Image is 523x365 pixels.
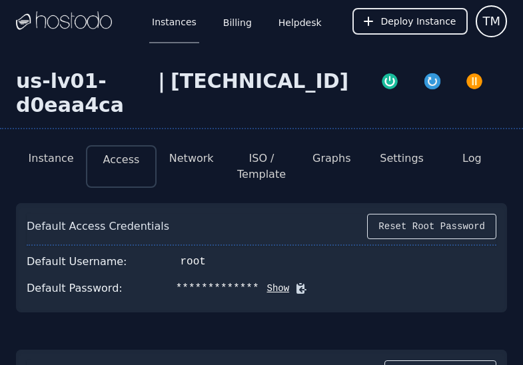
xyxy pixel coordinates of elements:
[312,151,350,167] button: Graphs
[27,254,127,270] div: Default Username:
[16,69,153,117] div: us-lv01-d0eaa4ca
[27,218,169,234] div: Default Access Credentials
[171,69,348,117] div: [TECHNICAL_ID]
[465,72,484,91] img: Power Off
[169,151,214,167] button: Network
[364,69,406,96] button: Power On
[423,72,442,91] img: Restart
[352,8,468,35] button: Deploy Instance
[103,152,140,168] button: Access
[16,11,112,31] img: Logo
[462,151,482,167] button: Log
[476,5,507,37] button: User menu
[27,280,123,296] div: Default Password:
[367,214,496,239] button: Reset Root Password
[407,69,449,96] button: Restart
[259,282,290,295] button: Show
[380,151,424,167] button: Settings
[237,151,286,182] button: ISO / Template
[153,69,171,117] div: |
[181,254,206,270] div: root
[380,72,399,91] img: Power On
[482,12,500,31] span: TM
[29,151,74,167] button: Instance
[380,15,456,28] span: Deploy Instance
[449,69,491,96] button: Power Off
